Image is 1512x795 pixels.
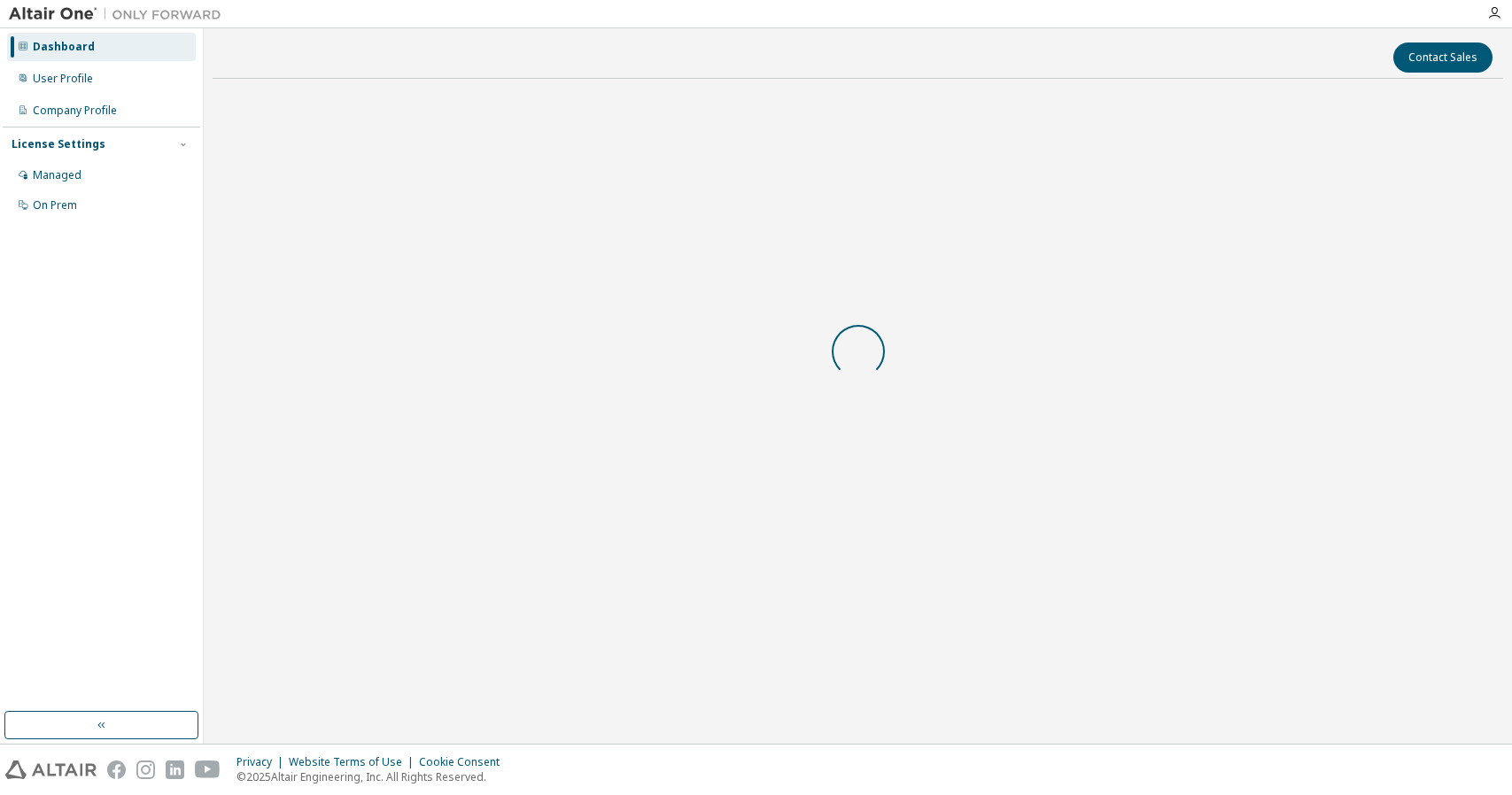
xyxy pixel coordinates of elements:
[33,198,77,212] div: On Prem
[5,760,97,779] img: altair_logo.svg
[419,755,510,769] div: Cookie Consent
[236,769,510,784] p: © 2025 Altair Engineering, Inc. All Rights Reserved.
[236,755,289,769] div: Privacy
[136,760,155,779] img: instagram.svg
[33,40,95,54] div: Dashboard
[107,760,126,779] img: facebook.svg
[195,760,221,779] img: youtube.svg
[9,5,230,23] img: Altair One
[12,137,105,151] div: License Settings
[33,72,93,86] div: User Profile
[166,760,184,779] img: linkedin.svg
[33,104,117,118] div: Company Profile
[33,168,81,182] div: Managed
[289,755,419,769] div: Website Terms of Use
[1393,42,1493,73] button: Contact Sales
